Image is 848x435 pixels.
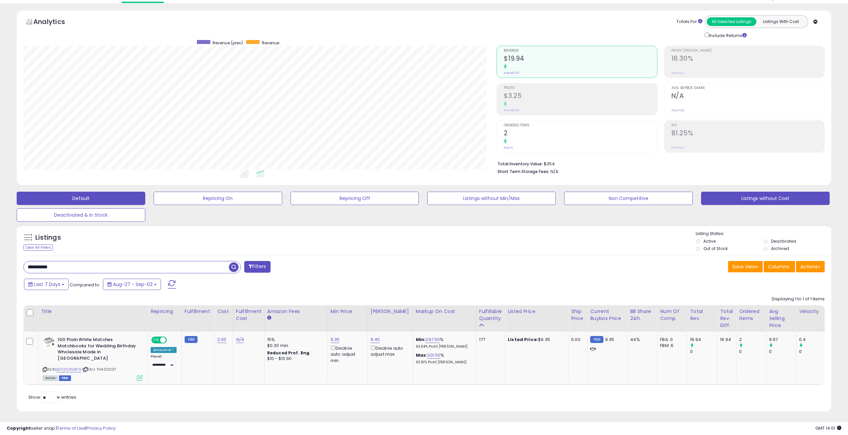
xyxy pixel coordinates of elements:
[671,49,824,53] span: Profit [PERSON_NAME]
[24,279,69,290] button: Last 7 Days
[630,308,654,322] div: BB Share 24h.
[671,146,684,150] small: Prev: N/A
[217,308,230,315] div: Cost
[660,337,682,343] div: FBA: 0
[416,337,471,349] div: %
[497,159,820,167] li: $354
[571,337,582,343] div: 0.00
[676,19,702,25] div: Totals For
[371,336,380,343] a: 9.45
[799,349,826,355] div: 0
[427,352,440,359] a: 301.50
[17,192,145,205] button: Default
[504,55,657,64] h2: $19.94
[508,336,538,343] b: Listed Price:
[151,347,177,353] div: Amazon AI *
[413,305,476,332] th: The percentage added to the cost of goods (COGS) that forms the calculator for Min & Max prices.
[660,308,684,322] div: Num of Comp.
[151,354,177,369] div: Preset:
[571,308,584,322] div: Ship Price
[769,337,796,343] div: 9.97
[244,261,270,273] button: Filters
[41,308,145,315] div: Title
[720,337,731,343] div: 19.94
[605,336,614,343] span: 9.35
[690,308,714,322] div: Total Rev.
[267,308,325,315] div: Amazon Fees
[427,192,556,205] button: Listings without Min/Max
[504,92,657,101] h2: $3.25
[35,233,61,242] h5: Listings
[707,17,756,26] button: All Selected Listings
[151,308,179,315] div: Repricing
[70,282,100,288] span: Compared to:
[267,343,323,349] div: $0.30 min
[425,336,440,343] a: 297.50
[764,261,795,272] button: Columns
[671,86,824,90] span: Avg. Buybox Share
[17,208,145,222] button: Deactivated & In Stock
[564,192,693,205] button: Non Competitive
[769,308,793,329] div: Avg Selling Price
[728,261,763,272] button: Save View
[799,308,823,315] div: Velocity
[479,337,500,343] div: 177
[671,124,824,127] span: ROI
[756,17,806,26] button: Listings With Cost
[771,238,796,244] label: Deactivated
[416,344,471,349] p: 63.64% Profit [PERSON_NAME]
[23,244,53,251] div: Clear All Filters
[739,337,766,343] div: 2
[690,349,717,355] div: 0
[768,263,789,270] span: Columns
[796,261,825,272] button: Actions
[671,92,824,101] h2: N/A
[113,281,153,288] span: Aug-27 - Sep-02
[213,40,243,46] span: Revenue (prev)
[267,337,323,343] div: 15%
[769,349,796,355] div: 0
[82,367,117,372] span: | SKU: THA00007
[58,337,139,363] b: 100 Plain White Matches Matchbooks for Wedding Birthday Wholesale Made in [GEOGRAPHIC_DATA]
[504,146,513,150] small: Prev: 0
[671,71,684,75] small: Prev: N/A
[267,356,323,362] div: $10 - $10.90
[508,337,563,343] div: $9.35
[504,108,519,112] small: Prev: $0.00
[267,350,311,356] b: Reduced Prof. Rng.
[772,296,825,302] div: Displaying 1 to 1 of 1 items
[771,246,789,251] label: Archived
[504,49,657,53] span: Revenue
[185,308,212,315] div: Fulfillment
[236,336,244,343] a: N/A
[154,192,282,205] button: Repricing On
[799,337,826,343] div: 0.4
[416,352,427,358] b: Max:
[696,231,831,237] p: Listing States:
[671,55,824,64] h2: 16.30%
[33,17,78,28] h5: Analytics
[504,124,657,127] span: Ordered Items
[34,281,60,288] span: Last 7 Days
[331,344,363,364] div: Disable auto adjust min
[7,425,116,432] div: seller snap | |
[590,336,603,343] small: FBM
[43,337,143,380] div: ASIN:
[815,425,841,431] span: 2025-09-11 14:01 GMT
[262,40,279,46] span: Revenue
[700,31,755,39] div: Include Returns
[703,238,716,244] label: Active
[416,308,473,315] div: Markup on Cost
[703,246,728,251] label: Out of Stock
[103,279,161,290] button: Aug-27 - Sep-02
[720,308,733,329] div: Total Rev. Diff.
[504,86,657,90] span: Profit
[86,425,116,431] a: Privacy Policy
[57,425,85,431] a: Terms of Use
[236,308,262,322] div: Fulfillment Cost
[43,337,56,346] img: 51oMhYwN6DL._SL40_.jpg
[185,336,198,343] small: FBM
[217,336,227,343] a: 2.00
[331,308,365,315] div: Min Price
[701,192,830,205] button: Listings without Cost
